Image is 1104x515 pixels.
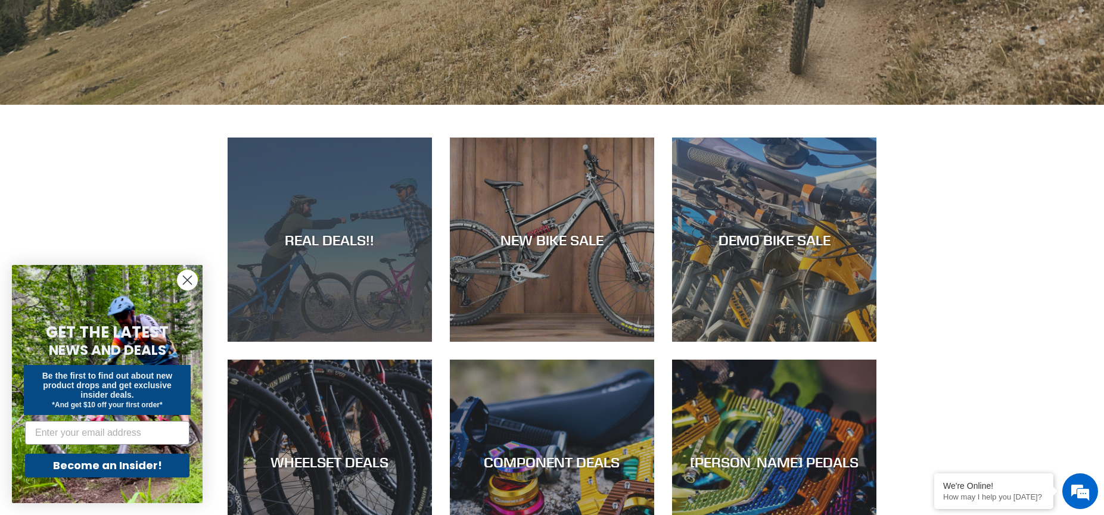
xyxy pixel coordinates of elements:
[672,138,876,342] a: DEMO BIKE SALE
[450,231,654,248] div: NEW BIKE SALE
[177,270,198,291] button: Close dialog
[450,138,654,342] a: NEW BIKE SALE
[943,481,1044,491] div: We're Online!
[672,231,876,248] div: DEMO BIKE SALE
[25,454,189,477] button: Become an Insider!
[943,492,1044,501] p: How may I help you today?
[46,322,169,343] span: GET THE LATEST
[228,231,432,248] div: REAL DEALS!!
[228,138,432,342] a: REAL DEALS!!
[52,401,162,409] span: *And get $10 off your first order*
[42,371,173,399] span: Be the first to find out about new product drops and get exclusive insider deals.
[49,341,166,360] span: NEWS AND DEALS
[25,421,189,445] input: Enter your email address
[228,454,432,471] div: WHEELSET DEALS
[672,454,876,471] div: [PERSON_NAME] PEDALS
[450,454,654,471] div: COMPONENT DEALS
